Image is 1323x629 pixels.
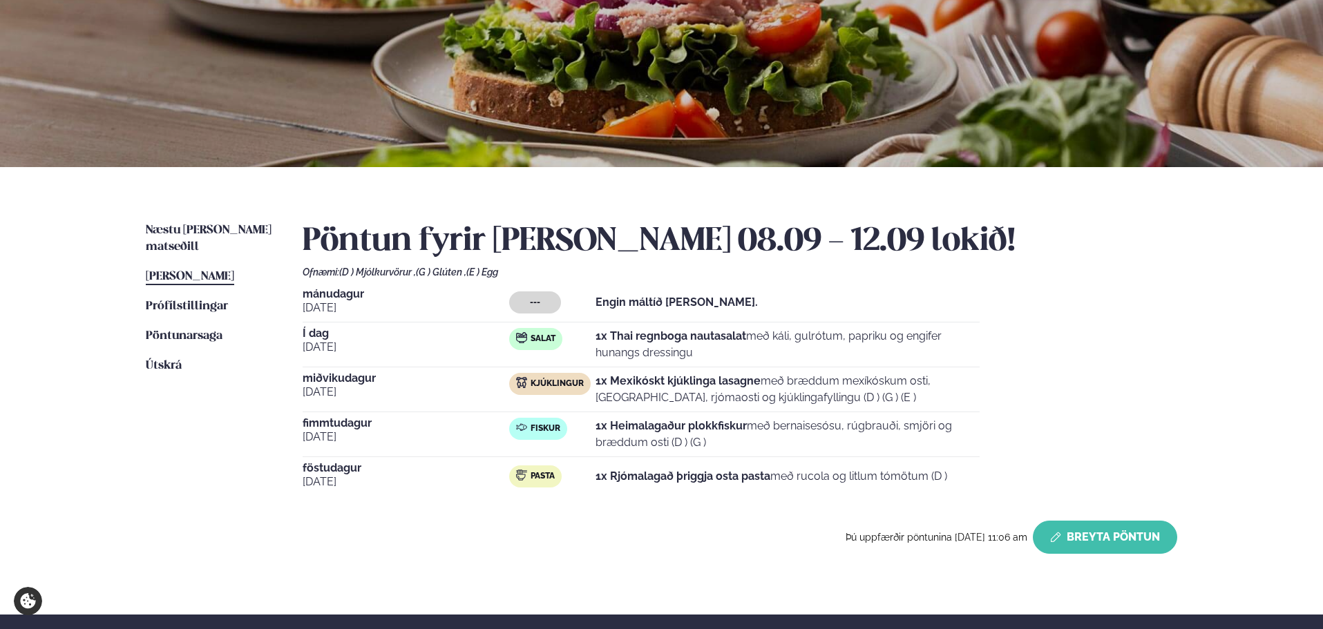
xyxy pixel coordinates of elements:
[146,269,234,285] a: [PERSON_NAME]
[516,377,527,388] img: chicken.svg
[303,267,1177,278] div: Ofnæmi:
[146,300,228,312] span: Prófílstillingar
[531,423,560,434] span: Fiskur
[530,297,540,308] span: ---
[596,329,746,342] strong: 1x Thai regnboga nautasalat
[146,298,228,315] a: Prófílstillingar
[303,373,509,384] span: miðvikudagur
[303,474,509,490] span: [DATE]
[303,429,509,445] span: [DATE]
[846,532,1027,543] span: Þú uppfærðir pöntunina [DATE] 11:06 am
[339,267,416,278] span: (D ) Mjólkurvörur ,
[596,470,770,483] strong: 1x Rjómalagað þriggja osta pasta
[146,222,275,255] a: Næstu [PERSON_NAME] matseðill
[146,330,222,342] span: Pöntunarsaga
[596,374,761,387] strong: 1x Mexikóskt kjúklinga lasagne
[416,267,466,278] span: (G ) Glúten ,
[146,271,234,282] span: [PERSON_NAME]
[303,384,509,400] span: [DATE]
[596,419,747,432] strong: 1x Heimalagaður plokkfiskur
[303,418,509,429] span: fimmtudagur
[303,339,509,356] span: [DATE]
[596,328,980,361] p: með káli, gulrótum, papriku og engifer hunangs dressingu
[1033,521,1177,554] button: Breyta Pöntun
[596,296,758,309] strong: Engin máltíð [PERSON_NAME].
[303,328,509,339] span: Í dag
[516,470,527,481] img: pasta.svg
[516,422,527,433] img: fish.svg
[531,471,555,482] span: Pasta
[303,300,509,316] span: [DATE]
[466,267,498,278] span: (E ) Egg
[146,224,272,253] span: Næstu [PERSON_NAME] matseðill
[303,463,509,474] span: föstudagur
[516,332,527,343] img: salad.svg
[146,328,222,345] a: Pöntunarsaga
[14,587,42,615] a: Cookie settings
[146,360,182,371] span: Útskrá
[596,373,980,406] p: með bræddum mexíkóskum osti, [GEOGRAPHIC_DATA], rjómaosti og kjúklingafyllingu (D ) (G ) (E )
[146,358,182,374] a: Útskrá
[596,468,947,485] p: með rucola og litlum tómötum (D )
[531,333,555,345] span: Salat
[303,289,509,300] span: mánudagur
[596,418,980,451] p: með bernaisesósu, rúgbrauði, smjöri og bræddum osti (D ) (G )
[303,222,1177,261] h2: Pöntun fyrir [PERSON_NAME] 08.09 - 12.09 lokið!
[531,378,584,389] span: Kjúklingur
